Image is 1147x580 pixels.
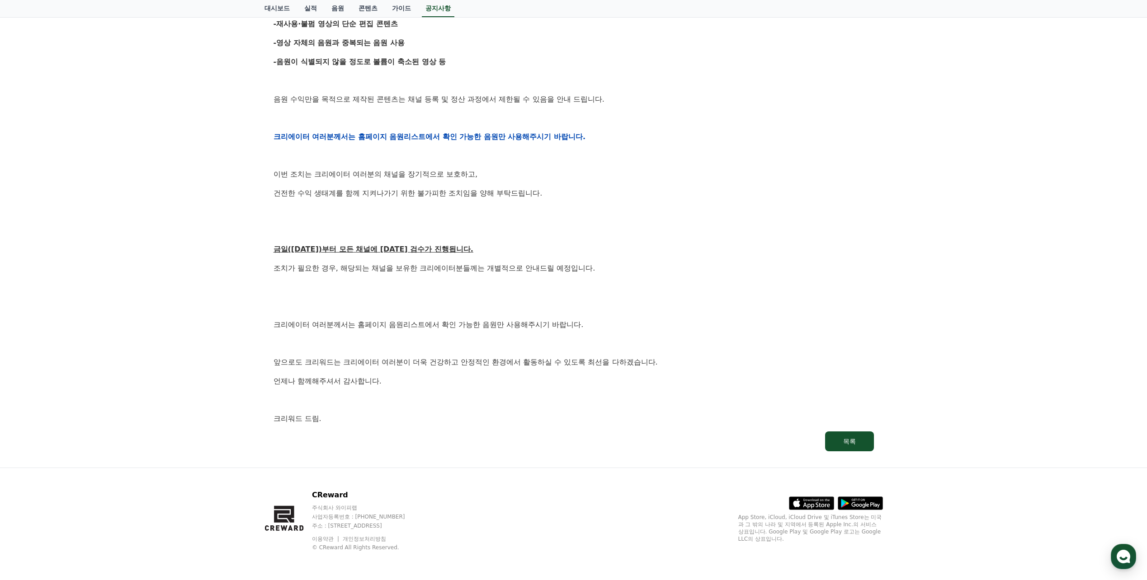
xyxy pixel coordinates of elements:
[825,431,874,451] button: 목록
[274,57,446,66] strong: -음원이 식별되지 않을 정도로 볼륨이 축소된 영상 등
[274,245,473,253] u: 금일([DATE])부터 모든 채널에 [DATE] 검수가 진행됩니다.
[274,168,874,180] p: 이번 조치는 크리에이터 여러분의 채널을 장기적으로 보호하고,
[274,356,874,368] p: 앞으로도 크리워드는 크리에이터 여러분이 더욱 건강하고 안정적인 환경에서 활동하실 수 있도록 최선을 다하겠습니다.
[274,431,874,451] a: 목록
[83,300,94,308] span: 대화
[274,413,874,425] p: 크리워드 드림.
[274,19,398,28] strong: -재사용·불펌 영상의 단순 편집 콘텐츠
[274,132,586,141] strong: 크리에이터 여러분께서는 홈페이지 음원리스트에서 확인 가능한 음원만 사용해주시기 바랍니다.
[274,187,874,199] p: 건전한 수익 생태계를 함께 지켜나가기 위한 불가피한 조치임을 양해 부탁드립니다.
[843,437,856,446] div: 목록
[28,300,34,307] span: 홈
[312,513,422,520] p: 사업자등록번호 : [PHONE_NUMBER]
[274,38,405,47] strong: -영상 자체의 음원과 중복되는 음원 사용
[312,504,422,511] p: 주식회사 와이피랩
[140,300,151,307] span: 설정
[3,286,60,309] a: 홈
[274,375,874,387] p: 언제나 함께해주셔서 감사합니다.
[60,286,117,309] a: 대화
[738,514,883,543] p: App Store, iCloud, iCloud Drive 및 iTunes Store는 미국과 그 밖의 나라 및 지역에서 등록된 Apple Inc.의 서비스 상표입니다. Goo...
[274,319,874,331] p: 크리에이터 여러분께서는 홈페이지 음원리스트에서 확인 가능한 음원만 사용해주시기 바랍니다.
[312,544,422,551] p: © CReward All Rights Reserved.
[117,286,174,309] a: 설정
[312,490,422,500] p: CReward
[312,522,422,529] p: 주소 : [STREET_ADDRESS]
[274,94,874,105] p: 음원 수익만을 목적으로 제작된 콘텐츠는 채널 등록 및 정산 과정에서 제한될 수 있음을 안내 드립니다.
[343,536,386,542] a: 개인정보처리방침
[274,262,874,274] p: 조치가 필요한 경우, 해당되는 채널을 보유한 크리에이터분들께는 개별적으로 안내드릴 예정입니다.
[312,536,340,542] a: 이용약관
